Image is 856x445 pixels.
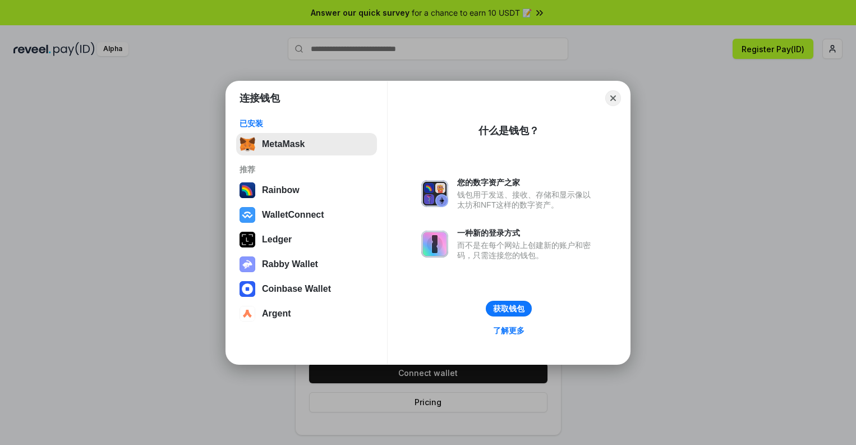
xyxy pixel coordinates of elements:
a: 了解更多 [486,323,531,338]
h1: 连接钱包 [240,91,280,105]
img: svg+xml,%3Csvg%20xmlns%3D%22http%3A%2F%2Fwww.w3.org%2F2000%2Fsvg%22%20width%3D%2228%22%20height%3... [240,232,255,247]
button: Coinbase Wallet [236,278,377,300]
img: svg+xml,%3Csvg%20width%3D%22120%22%20height%3D%22120%22%20viewBox%3D%220%200%20120%20120%22%20fil... [240,182,255,198]
div: 钱包用于发送、接收、存储和显示像以太坊和NFT这样的数字资产。 [457,190,596,210]
div: Coinbase Wallet [262,284,331,294]
img: svg+xml,%3Csvg%20width%3D%2228%22%20height%3D%2228%22%20viewBox%3D%220%200%2028%2028%22%20fill%3D... [240,207,255,223]
div: 您的数字资产之家 [457,177,596,187]
button: 获取钱包 [486,301,532,316]
div: 了解更多 [493,325,524,336]
button: Rainbow [236,179,377,201]
button: WalletConnect [236,204,377,226]
button: Rabby Wallet [236,253,377,276]
img: svg+xml,%3Csvg%20fill%3D%22none%22%20height%3D%2233%22%20viewBox%3D%220%200%2035%2033%22%20width%... [240,136,255,152]
div: WalletConnect [262,210,324,220]
div: 一种新的登录方式 [457,228,596,238]
button: MetaMask [236,133,377,155]
div: 而不是在每个网站上创建新的账户和密码，只需连接您的钱包。 [457,240,596,260]
div: 获取钱包 [493,304,524,314]
div: 已安装 [240,118,374,129]
img: svg+xml,%3Csvg%20width%3D%2228%22%20height%3D%2228%22%20viewBox%3D%220%200%2028%2028%22%20fill%3D... [240,306,255,322]
div: Rabby Wallet [262,259,318,269]
div: 推荐 [240,164,374,175]
div: MetaMask [262,139,305,149]
div: Ledger [262,235,292,245]
img: svg+xml,%3Csvg%20xmlns%3D%22http%3A%2F%2Fwww.w3.org%2F2000%2Fsvg%22%20fill%3D%22none%22%20viewBox... [421,231,448,258]
button: Ledger [236,228,377,251]
button: Argent [236,302,377,325]
div: 什么是钱包？ [478,124,539,137]
img: svg+xml,%3Csvg%20xmlns%3D%22http%3A%2F%2Fwww.w3.org%2F2000%2Fsvg%22%20fill%3D%22none%22%20viewBox... [240,256,255,272]
div: Argent [262,309,291,319]
div: Rainbow [262,185,300,195]
button: Close [605,90,621,106]
img: svg+xml,%3Csvg%20width%3D%2228%22%20height%3D%2228%22%20viewBox%3D%220%200%2028%2028%22%20fill%3D... [240,281,255,297]
img: svg+xml,%3Csvg%20xmlns%3D%22http%3A%2F%2Fwww.w3.org%2F2000%2Fsvg%22%20fill%3D%22none%22%20viewBox... [421,180,448,207]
